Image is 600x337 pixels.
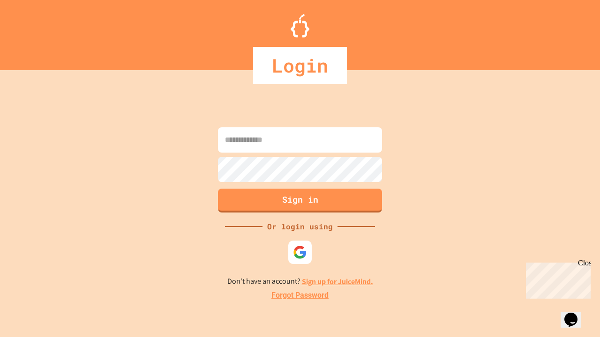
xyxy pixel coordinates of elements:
div: Chat with us now!Close [4,4,65,59]
img: Logo.svg [291,14,309,37]
p: Don't have an account? [227,276,373,287]
div: Login [253,47,347,84]
div: Or login using [262,221,337,232]
iframe: chat widget [522,259,591,299]
img: google-icon.svg [293,245,307,259]
a: Sign up for JuiceMind. [302,277,373,286]
a: Forgot Password [271,290,329,301]
button: Sign in [218,189,382,212]
iframe: chat widget [561,300,591,328]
